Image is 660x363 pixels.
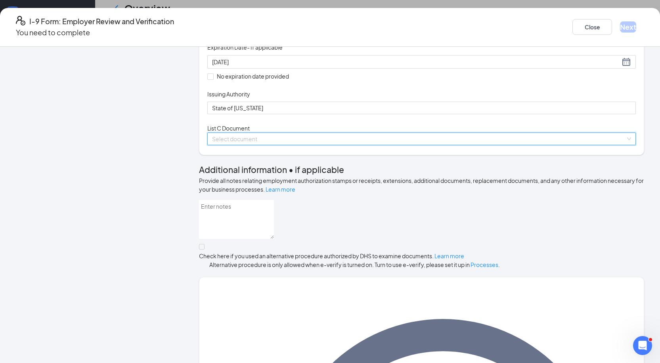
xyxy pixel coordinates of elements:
[212,58,620,66] input: 04/05/2030
[620,21,636,33] button: Next
[266,186,295,193] a: Learn more
[29,16,174,27] h4: I-9 Form: Employer Review and Verification
[207,90,250,98] span: Issuing Authority
[471,261,498,268] a: Processes
[247,44,283,51] span: - If applicable
[199,164,287,175] span: Additional information
[633,336,652,355] iframe: Intercom live chat
[16,27,174,38] p: You need to complete
[199,252,464,260] div: Check here if you used an alternative procedure authorized by DHS to examine documents.
[287,164,344,175] span: • if applicable
[199,244,205,250] input: Check here if you used an alternative procedure authorized by DHS to examine documents. Learn more
[16,16,25,25] svg: FormI9EVerifyIcon
[199,260,644,269] span: Alternative procedure is only allowed when e-verify is turned on. Turn to use e-verify, please se...
[207,125,250,132] span: List C Document
[214,72,292,81] span: No expiration date provided
[199,177,644,193] span: Provide all notes relating employment authorization stamps or receipts, extensions, additional do...
[434,252,464,259] a: Learn more
[572,19,612,35] button: Close
[207,43,283,51] span: Expiration Date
